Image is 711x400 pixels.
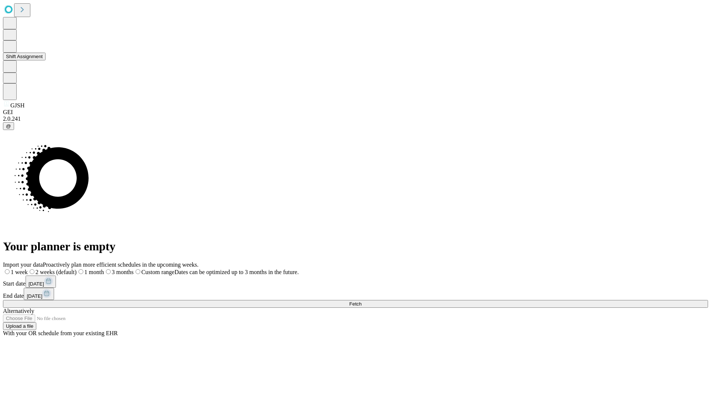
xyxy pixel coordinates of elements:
[27,293,42,299] span: [DATE]
[29,281,44,287] span: [DATE]
[43,261,198,268] span: Proactively plan more efficient schedules in the upcoming weeks.
[3,116,708,122] div: 2.0.241
[3,109,708,116] div: GEI
[174,269,298,275] span: Dates can be optimized up to 3 months in the future.
[106,269,111,274] input: 3 months
[30,269,34,274] input: 2 weeks (default)
[3,300,708,308] button: Fetch
[3,322,36,330] button: Upload a file
[3,276,708,288] div: Start date
[6,123,11,129] span: @
[36,269,77,275] span: 2 weeks (default)
[84,269,104,275] span: 1 month
[24,288,54,300] button: [DATE]
[3,261,43,268] span: Import your data
[3,288,708,300] div: End date
[349,301,361,307] span: Fetch
[141,269,174,275] span: Custom range
[3,330,118,336] span: With your OR schedule from your existing EHR
[79,269,83,274] input: 1 month
[112,269,134,275] span: 3 months
[10,102,24,109] span: GJSH
[3,308,34,314] span: Alternatively
[3,122,14,130] button: @
[3,240,708,253] h1: Your planner is empty
[136,269,140,274] input: Custom rangeDates can be optimized up to 3 months in the future.
[3,53,46,60] button: Shift Assignment
[5,269,10,274] input: 1 week
[26,276,56,288] button: [DATE]
[11,269,28,275] span: 1 week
